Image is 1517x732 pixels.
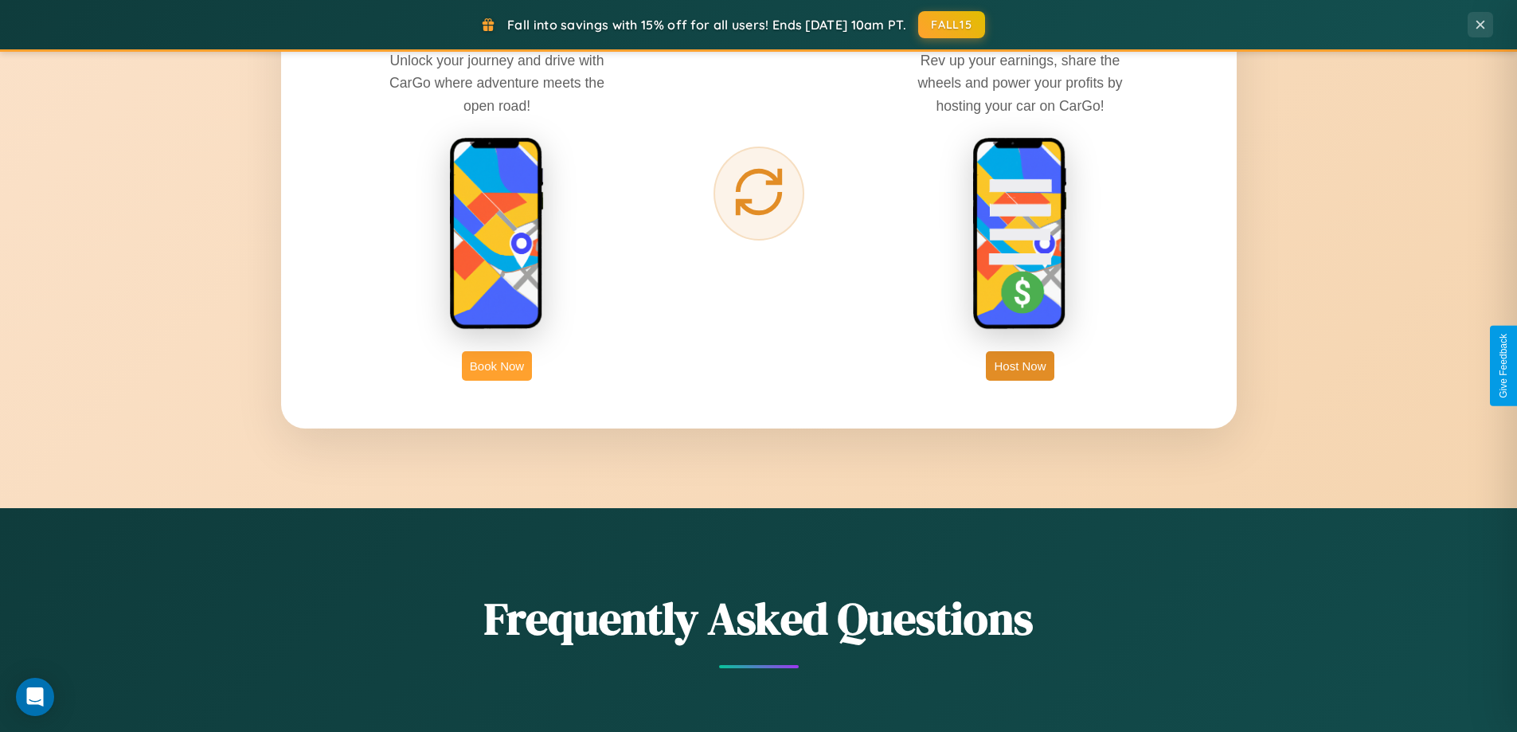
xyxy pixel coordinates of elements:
h2: Frequently Asked Questions [281,588,1237,649]
button: Host Now [986,351,1054,381]
img: rent phone [449,137,545,331]
div: Open Intercom Messenger [16,678,54,716]
p: Unlock your journey and drive with CarGo where adventure meets the open road! [377,49,616,116]
span: Fall into savings with 15% off for all users! Ends [DATE] 10am PT. [507,17,906,33]
img: host phone [972,137,1068,331]
button: FALL15 [918,11,985,38]
div: Give Feedback [1498,334,1509,398]
p: Rev up your earnings, share the wheels and power your profits by hosting your car on CarGo! [901,49,1140,116]
button: Book Now [462,351,532,381]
